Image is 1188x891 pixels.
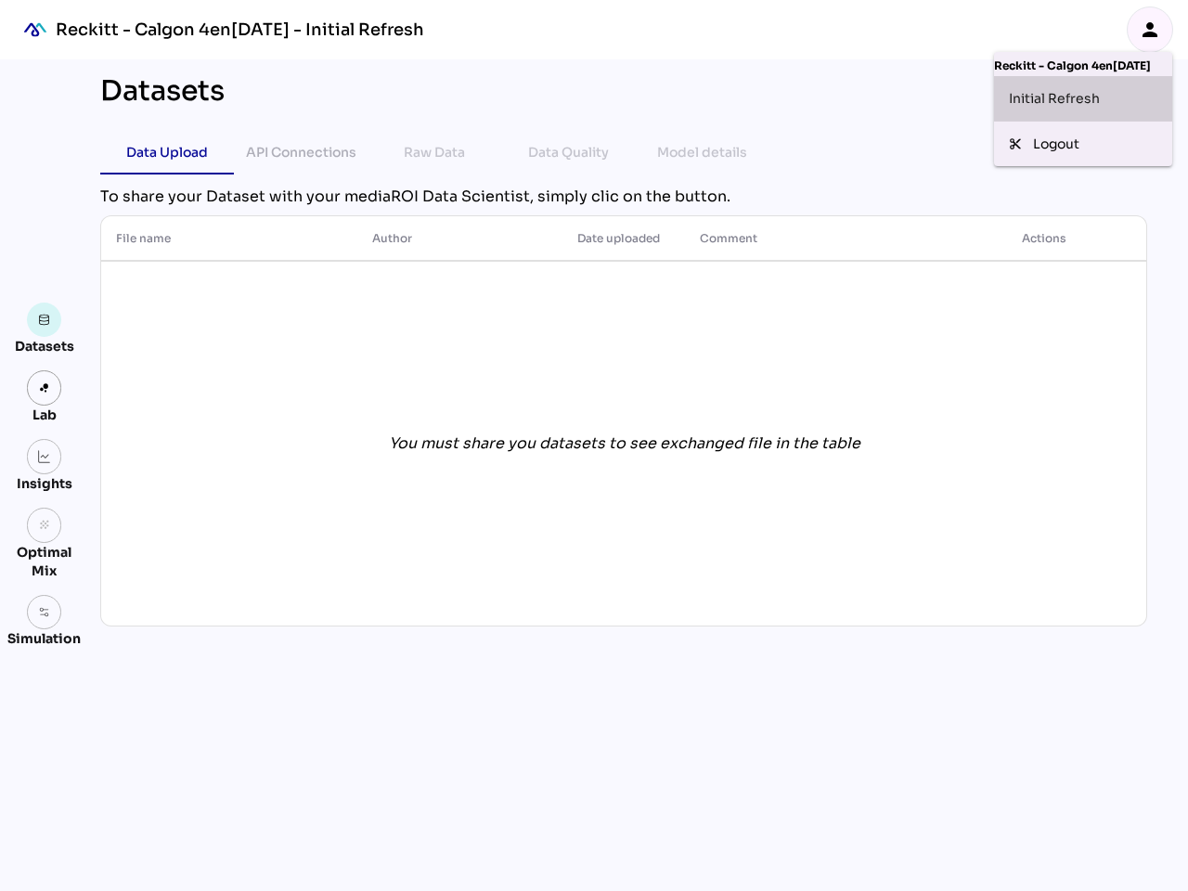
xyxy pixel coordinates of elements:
[38,606,51,619] img: settings.svg
[246,141,356,163] div: API Connections
[38,314,51,327] img: data.svg
[100,74,225,108] div: Datasets
[1009,137,1022,150] i: content_cut
[7,629,81,648] div: Simulation
[15,337,74,355] div: Datasets
[1033,135,1157,154] div: Logout
[1009,84,1157,113] div: Initial Refresh
[404,141,465,163] div: Raw Data
[100,186,1147,208] div: To share your Dataset with your mediaROI Data Scientist, simply clic on the button.
[56,19,424,41] div: Reckitt - Calgon 4en[DATE] - Initial Refresh
[528,141,609,163] div: Data Quality
[657,141,747,163] div: Model details
[7,543,81,580] div: Optimal Mix
[24,406,65,424] div: Lab
[38,381,51,394] img: lab.svg
[1139,19,1161,41] i: person
[994,52,1172,76] div: Reckitt - Calgon 4en[DATE]
[101,216,357,261] th: File name
[15,9,56,50] div: mediaROI
[17,474,72,493] div: Insights
[357,216,562,261] th: Author
[126,141,208,163] div: Data Upload
[389,433,860,455] div: You must share you datasets to see exchanged file in the table
[685,216,941,261] th: Comment
[38,519,51,532] i: grain
[562,216,685,261] th: Date uploaded
[38,450,51,463] img: graph.svg
[941,216,1146,261] th: Actions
